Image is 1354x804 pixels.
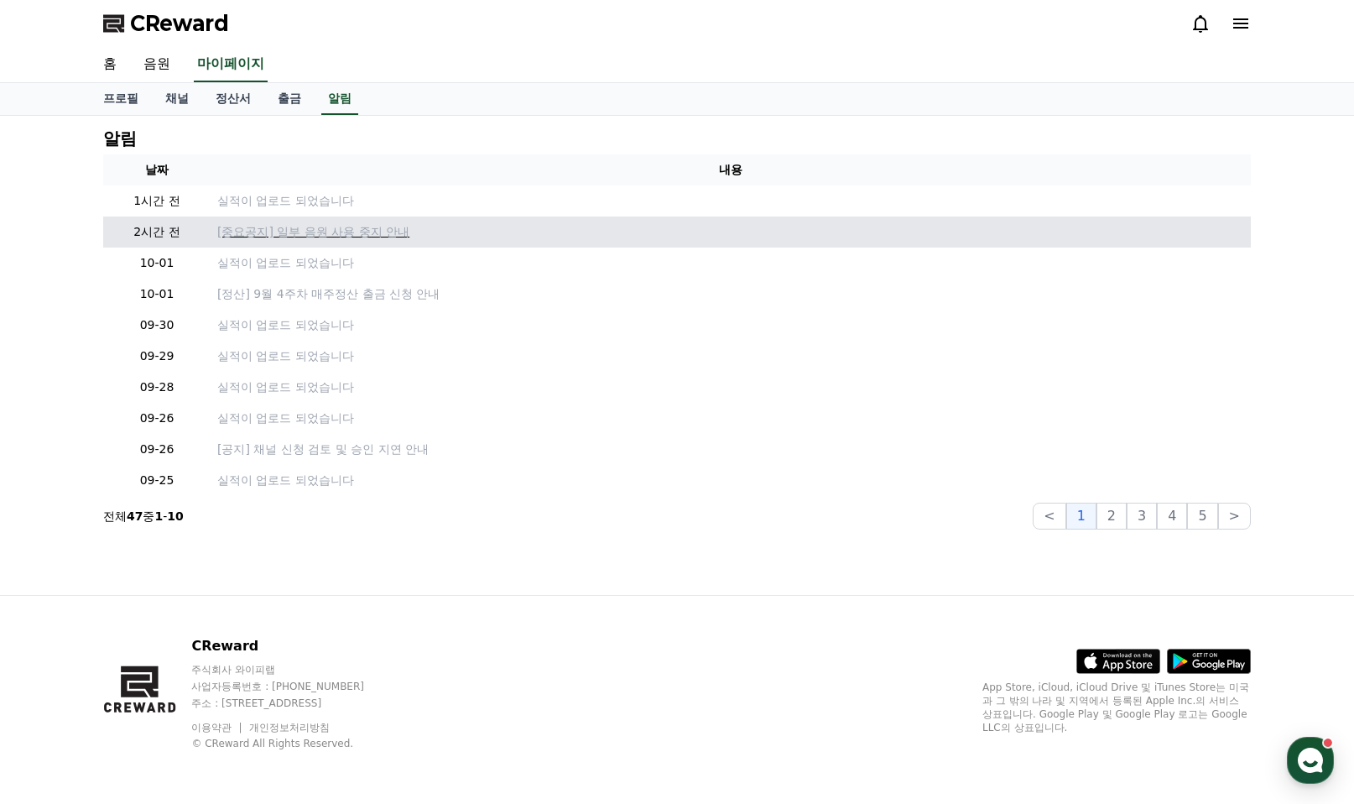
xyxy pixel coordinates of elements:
[110,192,204,210] p: 1시간 전
[1218,503,1251,530] button: >
[154,558,174,572] span: 대화
[110,223,204,241] p: 2시간 전
[90,47,130,82] a: 홈
[217,410,1244,427] a: 실적이 업로드 되었습니다
[217,347,1244,365] a: 실적이 업로드 되었습니다
[110,285,204,303] p: 10-01
[191,697,396,710] p: 주소 : [STREET_ADDRESS]
[5,532,111,574] a: 홈
[321,83,358,115] a: 알림
[1066,503,1096,530] button: 1
[211,154,1251,185] th: 내용
[259,557,279,571] span: 설정
[110,254,204,272] p: 10-01
[103,154,211,185] th: 날짜
[217,379,1244,396] a: 실적이 업로드 되었습니다
[111,532,216,574] a: 대화
[1187,503,1217,530] button: 5
[194,47,268,82] a: 마이페이지
[249,722,330,734] a: 개인정보처리방침
[154,509,163,523] strong: 1
[110,379,204,396] p: 09-28
[103,508,184,525] p: 전체 중 -
[90,83,152,115] a: 프로필
[217,316,1244,334] a: 실적이 업로드 되었습니다
[216,532,322,574] a: 설정
[130,10,229,37] span: CReward
[110,347,204,365] p: 09-29
[110,410,204,427] p: 09-26
[217,441,1244,458] a: [공지] 채널 신청 검토 및 승인 지연 안내
[202,83,264,115] a: 정산서
[217,285,1244,303] a: [정산] 9월 4주차 매주정산 출금 신청 안내
[1157,503,1187,530] button: 4
[264,83,315,115] a: 출금
[191,737,396,750] p: © CReward All Rights Reserved.
[191,636,396,656] p: CReward
[191,722,244,734] a: 이용약관
[103,129,137,148] h4: 알림
[982,681,1251,734] p: App Store, iCloud, iCloud Drive 및 iTunes Store는 미국과 그 밖의 나라 및 지역에서 등록된 Apple Inc.의 서비스 상표입니다. Goo...
[191,680,396,693] p: 사업자등록번호 : [PHONE_NUMBER]
[103,10,229,37] a: CReward
[217,472,1244,489] a: 실적이 업로드 되었습니다
[217,192,1244,210] a: 실적이 업로드 되었습니다
[127,509,143,523] strong: 47
[130,47,184,82] a: 음원
[110,472,204,489] p: 09-25
[110,316,204,334] p: 09-30
[167,509,183,523] strong: 10
[191,663,396,676] p: 주식회사 와이피랩
[110,441,204,458] p: 09-26
[1033,503,1065,530] button: <
[217,223,1244,241] a: [중요공지] 일부 음원 사용 중지 안내
[217,254,1244,272] a: 실적이 업로드 되었습니다
[1096,503,1127,530] button: 2
[152,83,202,115] a: 채널
[53,557,63,571] span: 홈
[1127,503,1157,530] button: 3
